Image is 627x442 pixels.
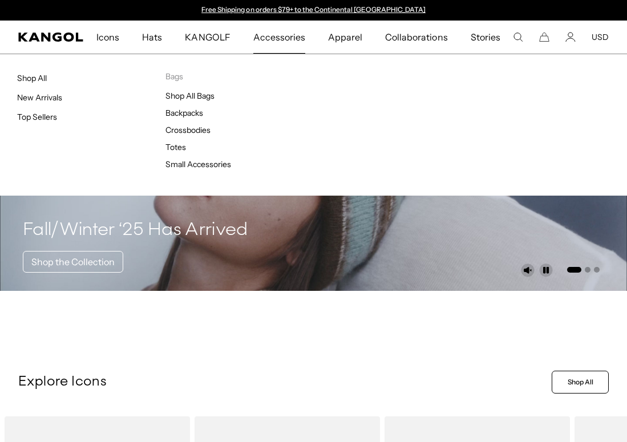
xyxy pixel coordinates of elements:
[165,125,211,135] a: Crossbodies
[96,21,119,54] span: Icons
[471,21,500,54] span: Stories
[567,267,581,273] button: Go to slide 1
[196,6,431,15] div: 1 of 2
[459,21,512,54] a: Stories
[173,21,241,54] a: KANGOLF
[131,21,173,54] a: Hats
[513,32,523,42] summary: Search here
[565,32,576,42] a: Account
[142,21,162,54] span: Hats
[328,21,362,54] span: Apparel
[18,374,547,391] p: Explore Icons
[165,159,231,169] a: Small Accessories
[539,263,553,277] button: Pause
[552,371,609,394] a: Shop All
[201,5,426,14] a: Free Shipping on orders $79+ to the Continental [GEOGRAPHIC_DATA]
[196,6,431,15] div: Announcement
[23,251,123,273] a: Shop the Collection
[165,91,215,101] a: Shop All Bags
[17,73,47,83] a: Shop All
[521,263,535,277] button: Unmute
[165,108,203,118] a: Backpacks
[196,6,431,15] slideshow-component: Announcement bar
[165,142,186,152] a: Totes
[17,92,62,103] a: New Arrivals
[317,21,374,54] a: Apparel
[185,21,230,54] span: KANGOLF
[165,71,314,82] p: Bags
[18,33,84,42] a: Kangol
[594,267,600,273] button: Go to slide 3
[585,267,590,273] button: Go to slide 2
[253,21,305,54] span: Accessories
[592,32,609,42] button: USD
[23,219,248,242] h4: Fall/Winter ‘25 Has Arrived
[539,32,549,42] button: Cart
[385,21,447,54] span: Collaborations
[17,112,57,122] a: Top Sellers
[85,21,131,54] a: Icons
[242,21,317,54] a: Accessories
[566,265,600,274] ul: Select a slide to show
[374,21,459,54] a: Collaborations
